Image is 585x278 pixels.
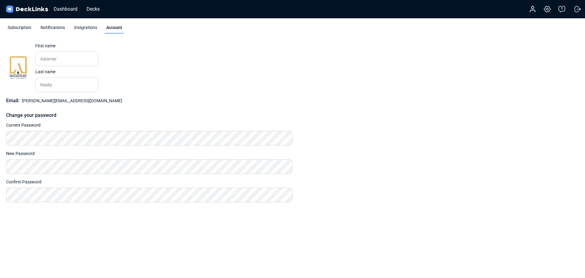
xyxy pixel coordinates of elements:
div: First name [35,43,96,49]
div: Account [105,24,124,34]
img: DeckLinks [5,5,49,14]
div: Notifications [39,24,66,34]
span: [PERSON_NAME][EMAIL_ADDRESS][DOMAIN_NAME] [22,98,122,103]
div: Decks [83,5,103,13]
label: Current Password [6,122,41,128]
div: Integrations [73,24,99,34]
div: Dashboard [51,5,80,13]
label: New Password [6,150,35,157]
div: Subscription [6,24,33,34]
div: Last name [35,69,96,75]
div: Change your password [6,112,292,119]
img: avatar [6,55,30,80]
span: Email: [6,98,19,103]
label: Confirm Password [6,179,41,185]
